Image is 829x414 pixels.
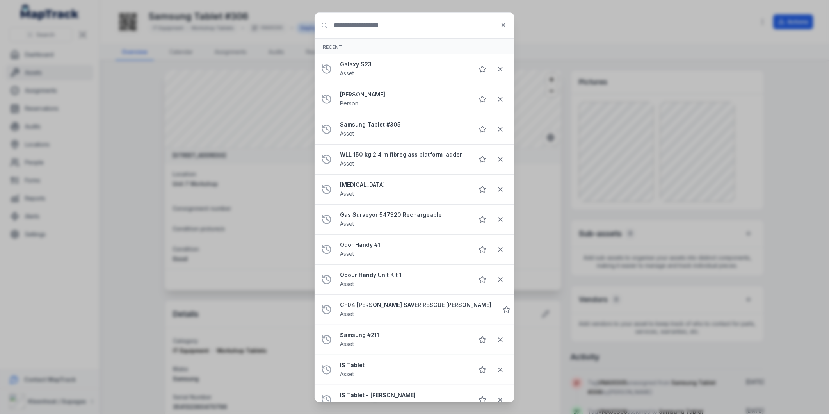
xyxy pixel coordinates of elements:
[340,100,358,107] span: Person
[340,401,354,407] span: Asset
[340,181,467,189] strong: [MEDICAL_DATA]
[340,241,467,258] a: Odor Handy #1Asset
[340,130,354,137] span: Asset
[340,220,354,227] span: Asset
[340,91,467,98] strong: [PERSON_NAME]
[340,310,354,317] span: Asset
[323,44,342,50] span: Recent
[340,211,467,228] a: Gas Surveyor 547320 RechargeableAsset
[340,211,467,219] strong: Gas Surveyor 547320 Rechargeable
[340,190,354,197] span: Asset
[340,61,467,78] a: Galaxy S23Asset
[340,121,467,138] a: Samsung Tablet #305Asset
[340,371,354,377] span: Asset
[340,331,467,339] strong: Samsung #211
[340,391,467,399] strong: IS Tablet - [PERSON_NAME]
[340,280,354,287] span: Asset
[340,361,467,378] a: IS TabletAsset
[340,361,467,369] strong: IS Tablet
[340,241,467,249] strong: Odor Handy #1
[340,61,467,68] strong: Galaxy S23
[340,91,467,108] a: [PERSON_NAME]Person
[340,331,467,348] a: Samsung #211Asset
[340,271,467,279] strong: Odour Handy Unit Kit 1
[340,70,354,77] span: Asset
[340,181,467,198] a: [MEDICAL_DATA]Asset
[340,301,491,309] strong: CF04 [PERSON_NAME] SAVER RESCUE [PERSON_NAME]
[340,250,354,257] span: Asset
[340,151,467,159] strong: WLL 150 kg 2.4 m fibreglass platform ladder
[340,341,354,347] span: Asset
[340,121,467,128] strong: Samsung Tablet #305
[340,271,467,288] a: Odour Handy Unit Kit 1Asset
[340,301,491,318] a: CF04 [PERSON_NAME] SAVER RESCUE [PERSON_NAME]Asset
[340,391,467,409] a: IS Tablet - [PERSON_NAME]Asset
[340,151,467,168] a: WLL 150 kg 2.4 m fibreglass platform ladderAsset
[340,160,354,167] span: Asset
